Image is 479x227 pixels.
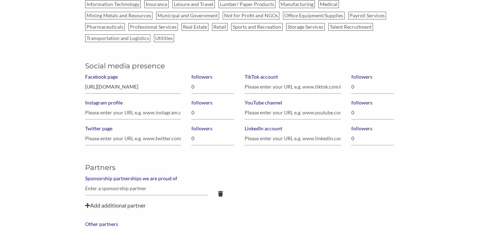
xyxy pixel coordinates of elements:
label: Twitter page [85,125,181,132]
label: Sports and Recreation [231,23,283,31]
label: YouTube channel [245,100,340,106]
label: Not for Profit and NGOs [223,12,279,19]
label: Storage Services [286,23,325,31]
input: Please enter your URL e.g. www.youtube.com/mypage [245,106,340,120]
label: followers [351,74,394,80]
input: Please enter your URL e.g. www.linkedin.com/mypage [245,132,340,146]
label: Talent Recruitment [328,23,373,31]
h5: Partners [85,163,394,172]
label: Pharmaceuticals [85,23,125,31]
label: Utilities [154,34,174,42]
label: Manufacturing [279,0,315,8]
h5: Social media presence [85,61,394,71]
label: Insurance [144,0,169,8]
input: Enter a sponsorship partner [85,182,207,195]
label: Municipal and Government [156,12,219,19]
label: followers [191,100,234,106]
input: Please enter your URL e.g. www.twitter.com/mypage [85,132,181,146]
input: Please enter your URL e.g. www.facebook.com/mypage [85,80,181,94]
label: Transportation and Logistics [85,34,150,42]
label: Instagram profile [85,100,181,106]
label: followers [191,125,234,132]
label: Lumber/ Paper Products [218,0,275,8]
label: Professional Services [128,23,178,31]
label: Leisure and Travel [172,0,215,8]
input: Please enter your URL e.g. www.tiktok.com/mypage [245,80,340,94]
label: Real Estate [182,23,208,31]
label: Facebook page [85,74,181,80]
label: Medical [318,0,339,8]
input: Please enter your URL e.g. www.instagram.com/mypage [85,106,181,120]
label: Mining Metals and Resources [85,12,152,19]
label: Office Equipment/Supplies [283,12,345,19]
label: Payroll Services [348,12,386,19]
label: Sponsorship partnerships we are proud of [85,175,394,182]
label: TikTok account [245,74,340,80]
label: Retail [212,23,228,31]
label: LinkedIn account [245,125,340,132]
label: followers [191,74,234,80]
div: Add additional partner [85,201,394,210]
label: followers [351,125,394,132]
label: followers [351,100,394,106]
label: Information Technology [85,0,141,8]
